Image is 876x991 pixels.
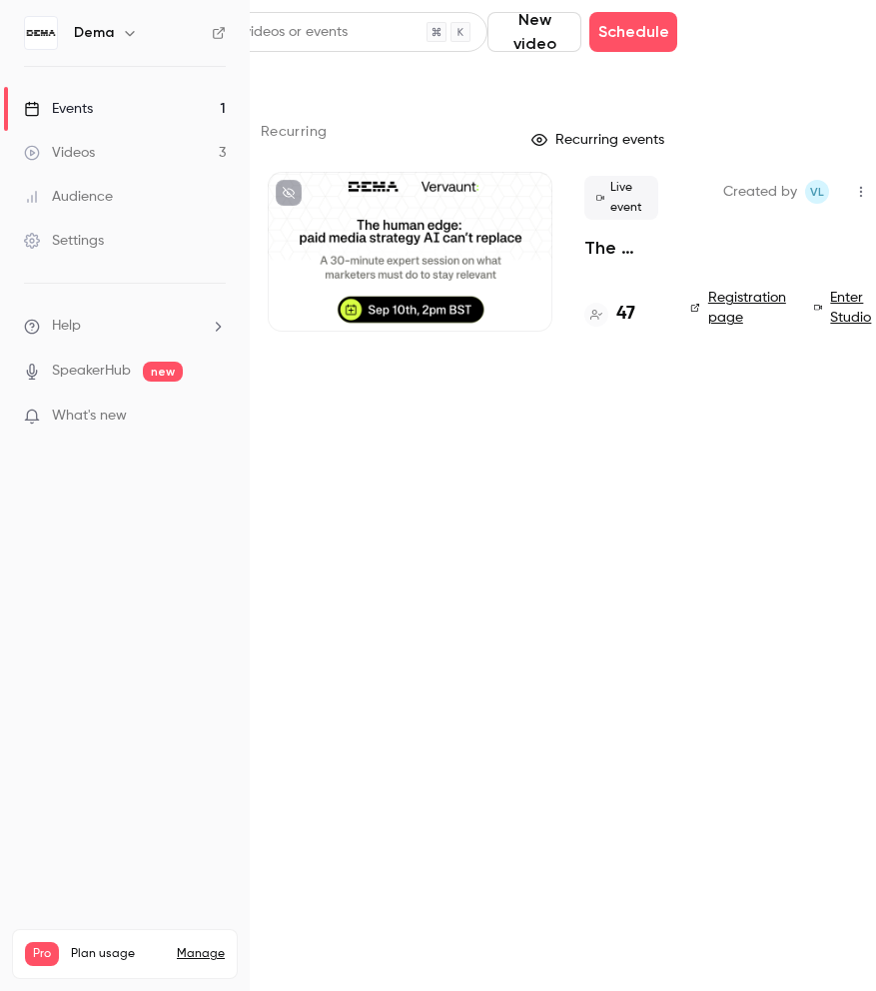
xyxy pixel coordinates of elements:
[690,288,790,328] a: Registration page
[25,17,57,49] img: Dema
[261,116,328,148] button: Recurring
[24,187,113,207] div: Audience
[584,236,658,260] a: The human edge: paid media strategy AI can’t replace
[24,231,104,251] div: Settings
[52,316,81,337] span: Help
[143,362,183,382] span: new
[616,301,635,328] h4: 47
[584,176,658,220] span: Live event
[584,301,635,328] a: 47
[487,12,581,52] button: New video
[805,180,829,204] span: Ville Leikas
[24,143,95,163] div: Videos
[52,406,127,427] span: What's new
[24,316,226,337] li: help-dropdown-opener
[24,99,93,119] div: Events
[723,180,797,204] span: Created by
[522,124,677,156] button: Recurring events
[74,23,114,43] h6: Dema
[25,942,59,966] span: Pro
[202,408,226,426] iframe: Noticeable Trigger
[589,12,677,52] button: Schedule
[71,946,165,962] span: Plan usage
[52,361,131,382] a: SpeakerHub
[810,180,824,204] span: VL
[177,946,225,962] a: Manage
